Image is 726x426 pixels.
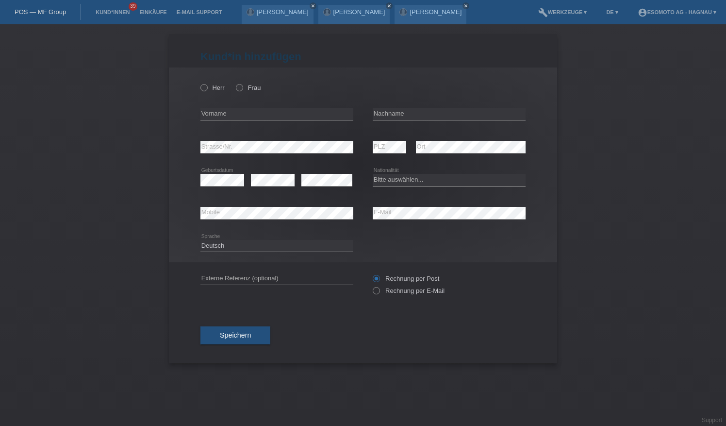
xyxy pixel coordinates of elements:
a: POS — MF Group [15,8,66,16]
i: close [463,3,468,8]
a: account_circleEsomoto AG - Hagnau ▾ [633,9,721,15]
span: 39 [129,2,137,11]
a: Einkäufe [134,9,171,15]
a: DE ▾ [601,9,623,15]
i: account_circle [638,8,647,17]
input: Rechnung per E-Mail [373,287,379,299]
label: Rechnung per E-Mail [373,287,445,294]
a: close [310,2,316,9]
span: Speichern [220,331,251,339]
i: close [387,3,392,8]
h1: Kund*in hinzufügen [200,51,526,63]
a: E-Mail Support [172,9,227,15]
input: Herr [200,84,207,90]
input: Rechnung per Post [373,275,379,287]
button: Speichern [200,326,270,345]
a: buildWerkzeuge ▾ [533,9,592,15]
a: close [386,2,393,9]
input: Frau [236,84,242,90]
label: Frau [236,84,261,91]
a: close [462,2,469,9]
i: build [538,8,548,17]
a: [PERSON_NAME] [410,8,462,16]
i: close [311,3,315,8]
a: [PERSON_NAME] [333,8,385,16]
label: Herr [200,84,225,91]
a: Support [702,417,722,424]
a: [PERSON_NAME] [257,8,309,16]
a: Kund*innen [91,9,134,15]
label: Rechnung per Post [373,275,439,282]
